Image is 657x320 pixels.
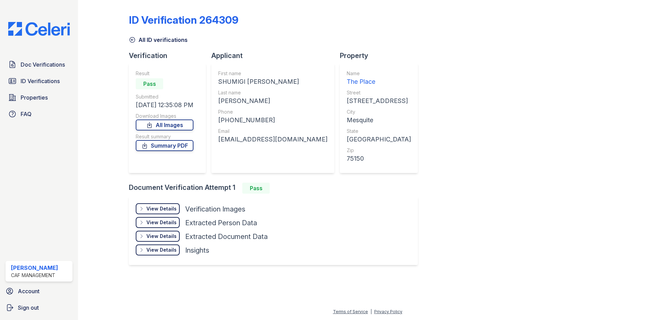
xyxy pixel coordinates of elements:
[347,77,411,87] div: The Place
[21,60,65,69] span: Doc Verifications
[3,284,75,298] a: Account
[129,183,423,194] div: Document Verification Attempt 1
[185,232,268,241] div: Extracted Document Data
[21,93,48,102] span: Properties
[146,205,177,212] div: View Details
[218,128,327,135] div: Email
[218,96,327,106] div: [PERSON_NAME]
[136,140,193,151] a: Summary PDF
[11,272,58,279] div: CAF Management
[129,36,188,44] a: All ID verifications
[218,70,327,77] div: First name
[136,119,193,130] a: All Images
[146,233,177,240] div: View Details
[18,304,39,312] span: Sign out
[218,108,327,115] div: Phone
[347,108,411,115] div: City
[5,91,73,104] a: Properties
[136,70,193,77] div: Result
[136,100,193,110] div: [DATE] 12:35:08 PM
[185,245,209,255] div: Insights
[11,264,58,272] div: [PERSON_NAME]
[185,204,245,214] div: Verification Images
[347,89,411,96] div: Street
[370,309,372,314] div: |
[218,135,327,144] div: [EMAIL_ADDRESS][DOMAIN_NAME]
[136,78,163,89] div: Pass
[374,309,402,314] a: Privacy Policy
[21,110,32,118] span: FAQ
[3,22,75,36] img: CE_Logo_Blue-a8612792a0a2168367f1c8372b55b34899dd931a85d93a1a3d3e32e68fde9ad4.png
[3,301,75,315] a: Sign out
[347,96,411,106] div: [STREET_ADDRESS]
[21,77,60,85] span: ID Verifications
[5,58,73,71] a: Doc Verifications
[218,115,327,125] div: [PHONE_NUMBER]
[340,51,423,60] div: Property
[347,135,411,144] div: [GEOGRAPHIC_DATA]
[347,70,411,77] div: Name
[146,247,177,253] div: View Details
[333,309,368,314] a: Terms of Service
[347,115,411,125] div: Mesquite
[347,70,411,87] a: Name The Place
[136,133,193,140] div: Result summary
[347,154,411,163] div: 75150
[185,218,257,228] div: Extracted Person Data
[211,51,340,60] div: Applicant
[218,89,327,96] div: Last name
[129,14,238,26] div: ID Verification 264309
[146,219,177,226] div: View Details
[129,51,211,60] div: Verification
[242,183,270,194] div: Pass
[5,74,73,88] a: ID Verifications
[136,113,193,119] div: Download Images
[347,147,411,154] div: Zip
[218,77,327,87] div: SHUMIGI [PERSON_NAME]
[5,107,73,121] a: FAQ
[18,287,40,295] span: Account
[347,128,411,135] div: State
[136,93,193,100] div: Submitted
